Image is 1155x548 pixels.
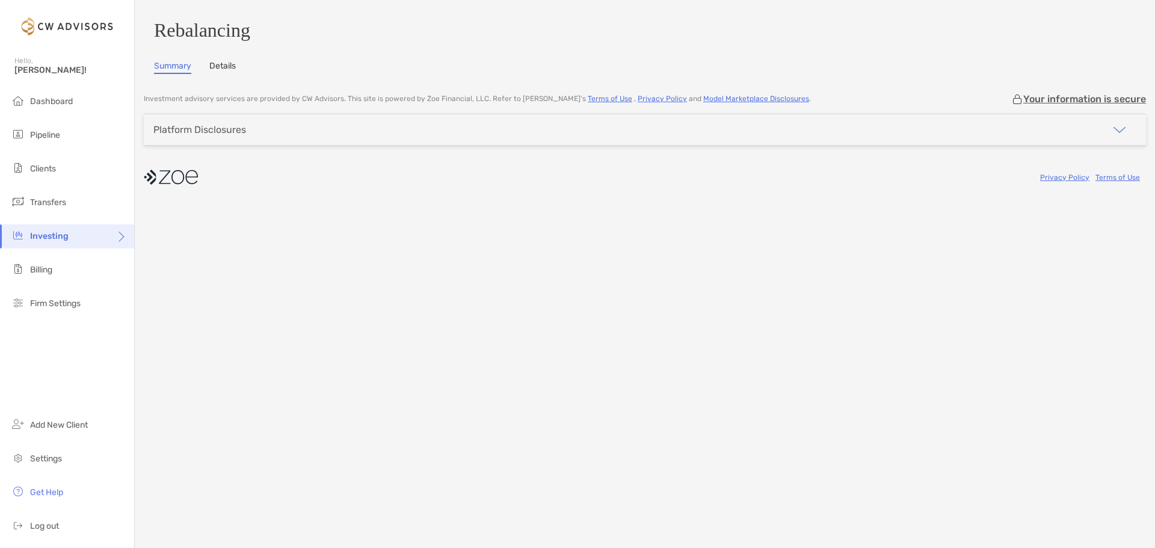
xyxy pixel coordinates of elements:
a: Privacy Policy [638,94,687,103]
a: Details [209,61,236,74]
span: Add New Client [30,420,88,430]
img: company logo [144,164,198,191]
img: dashboard icon [11,93,25,108]
img: add_new_client icon [11,417,25,431]
a: Privacy Policy [1040,173,1089,182]
p: Your information is secure [1023,93,1146,105]
a: Terms of Use [588,94,632,103]
img: investing icon [11,228,25,242]
img: logout icon [11,518,25,532]
h3: Rebalancing [154,19,1136,42]
img: clients icon [11,161,25,175]
span: Get Help [30,487,63,497]
a: Summary [154,61,191,74]
span: Log out [30,521,59,531]
img: settings icon [11,451,25,465]
span: Dashboard [30,96,73,106]
img: billing icon [11,262,25,276]
span: Transfers [30,197,66,208]
a: Model Marketplace Disclosures [703,94,809,103]
span: Pipeline [30,130,60,140]
img: Zoe Logo [14,5,120,48]
span: Investing [30,231,69,241]
span: Clients [30,164,56,174]
img: get-help icon [11,484,25,499]
span: Billing [30,265,52,275]
img: firm-settings icon [11,295,25,310]
img: pipeline icon [11,127,25,141]
span: [PERSON_NAME]! [14,65,127,75]
span: Firm Settings [30,298,81,309]
div: Platform Disclosures [153,124,246,135]
img: icon arrow [1112,123,1127,137]
p: Investment advisory services are provided by CW Advisors . This site is powered by Zoe Financial,... [144,94,811,103]
img: transfers icon [11,194,25,209]
span: Settings [30,454,62,464]
a: Terms of Use [1095,173,1140,182]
